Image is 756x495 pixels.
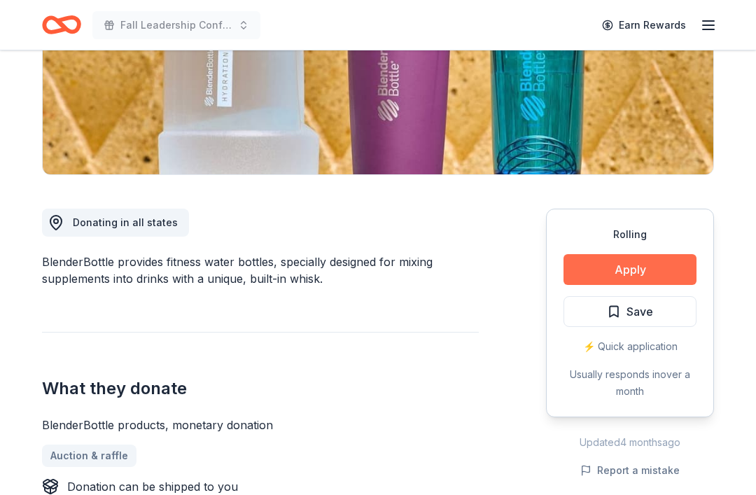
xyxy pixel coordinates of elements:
[626,303,653,321] span: Save
[563,339,696,356] div: ⚡️ Quick application
[42,8,81,41] a: Home
[546,435,714,452] div: Updated 4 months ago
[563,297,696,328] button: Save
[42,445,136,468] a: Auction & raffle
[594,13,694,38] a: Earn Rewards
[73,217,178,229] span: Donating in all states
[42,417,479,434] div: BlenderBottle products, monetary donation
[120,17,232,34] span: Fall Leadership Conference
[42,254,479,288] div: BlenderBottle provides fitness water bottles, specially designed for mixing supplements into drin...
[580,463,680,480] button: Report a mistake
[563,227,696,244] div: Rolling
[563,255,696,286] button: Apply
[42,378,479,400] h2: What they donate
[92,11,260,39] button: Fall Leadership Conference
[563,367,696,400] div: Usually responds in over a month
